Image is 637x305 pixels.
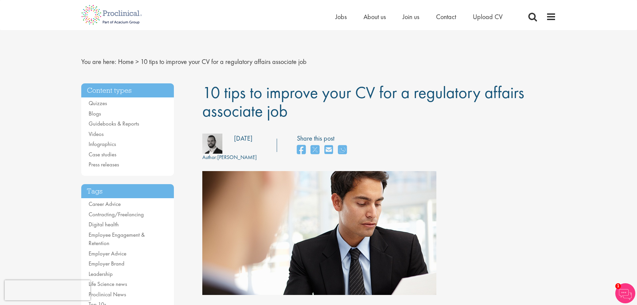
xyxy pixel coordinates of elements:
[5,280,90,300] iframe: reCAPTCHA
[89,120,139,127] a: Guidebooks & Reports
[89,140,116,148] a: Infographics
[140,57,307,66] span: 10 tips to improve your CV for a regulatory affairs associate job
[89,260,124,267] a: Employer Brand
[89,270,113,278] a: Leadership
[81,57,116,66] span: You are here:
[89,250,126,257] a: Employer Advice
[89,280,127,288] a: Life Science news
[89,110,101,117] a: Blogs
[338,143,347,157] a: share on whats app
[89,99,107,107] a: Quizzes
[202,82,524,122] span: 10 tips to improve your CV for a regulatory affairs associate job
[135,57,139,66] span: >
[363,12,386,21] a: About us
[615,283,635,303] img: Chatbot
[436,12,456,21] a: Contact
[202,154,257,161] div: [PERSON_NAME]
[89,151,116,158] a: Case studies
[202,171,436,295] img: top_10_tips_RA_CV.jpg
[473,12,503,21] a: Upload CV
[615,283,621,289] span: 1
[202,134,222,154] img: 76d2c18e-6ce3-4617-eefd-08d5a473185b
[89,161,119,168] a: Press releases
[311,143,319,157] a: share on twitter
[89,291,126,298] a: Proclinical News
[202,154,217,161] span: Author:
[81,83,174,98] h3: Content types
[403,12,419,21] a: Join us
[89,200,121,208] a: Career Advice
[234,134,252,143] div: [DATE]
[335,12,347,21] a: Jobs
[297,134,350,143] label: Share this post
[297,143,306,157] a: share on facebook
[324,143,333,157] a: share on email
[81,184,174,199] h3: Tags
[89,211,144,218] a: Contracting/Freelancing
[89,130,104,138] a: Videos
[118,57,134,66] a: breadcrumb link
[89,231,145,247] a: Employee Engagement & Retention
[89,221,119,228] a: Digital health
